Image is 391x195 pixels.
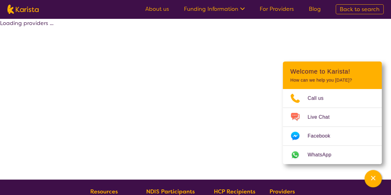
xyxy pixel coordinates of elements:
[290,78,374,83] p: How can we help you [DATE]?
[308,150,339,159] span: WhatsApp
[308,94,331,103] span: Call us
[7,5,39,14] img: Karista logo
[260,5,294,13] a: For Providers
[336,4,384,14] a: Back to search
[145,5,169,13] a: About us
[308,131,338,141] span: Facebook
[364,170,382,187] button: Channel Menu
[290,68,374,75] h2: Welcome to Karista!
[184,5,245,13] a: Funding Information
[308,112,337,122] span: Live Chat
[309,5,321,13] a: Blog
[283,61,382,164] div: Channel Menu
[283,89,382,164] ul: Choose channel
[340,6,380,13] span: Back to search
[283,146,382,164] a: Web link opens in a new tab.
